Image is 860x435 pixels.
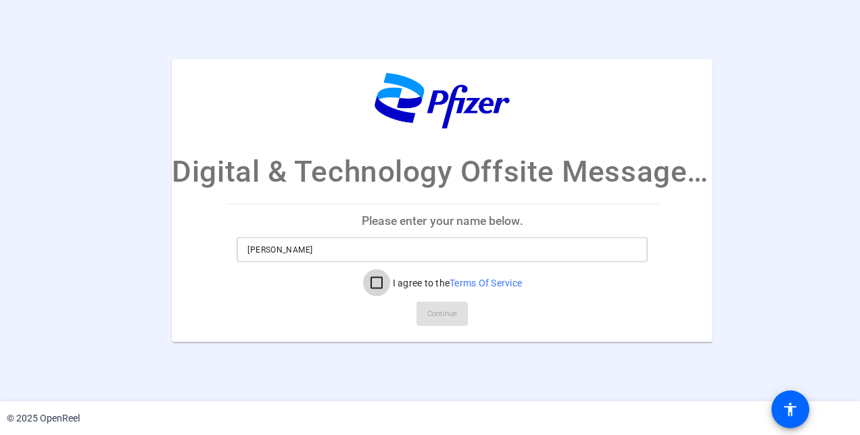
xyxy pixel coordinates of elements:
label: I agree to the [390,276,523,289]
p: Digital & Technology Offsite Message Recording [172,149,713,193]
img: company-logo [375,73,510,129]
input: Enter your name [247,241,637,257]
div: © 2025 OpenReel [7,411,80,426]
mat-icon: accessibility [782,401,798,417]
a: Terms Of Service [450,277,522,288]
p: Please enter your name below. [226,204,659,236]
